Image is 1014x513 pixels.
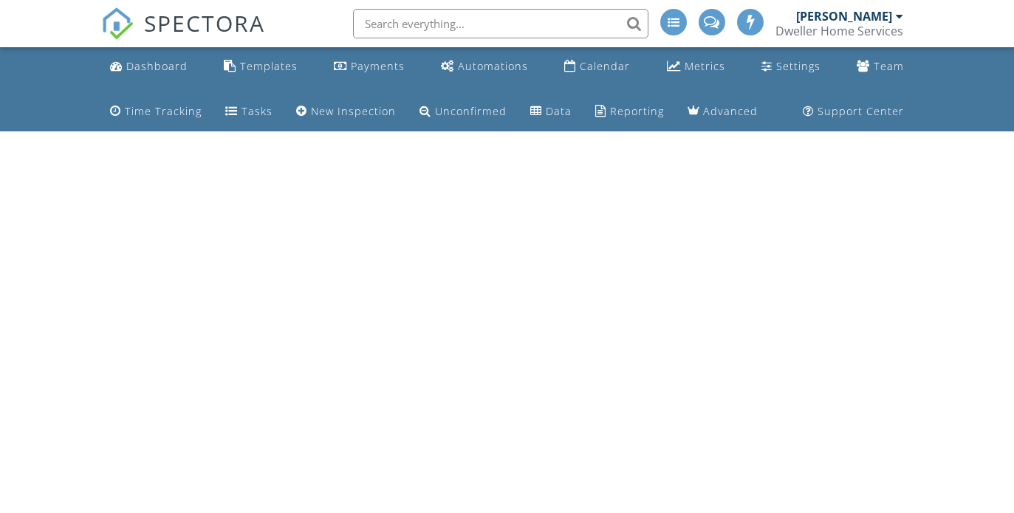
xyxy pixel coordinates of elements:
div: Time Tracking [125,104,202,118]
div: Unconfirmed [435,104,507,118]
img: The Best Home Inspection Software - Spectora [101,7,134,40]
a: Team [851,53,910,80]
input: Search everything... [353,9,648,38]
a: Data [524,98,578,125]
a: Reporting [589,98,670,125]
a: Automations (Advanced) [435,53,534,80]
div: Tasks [241,104,273,118]
span: SPECTORA [144,7,265,38]
a: Dashboard [104,53,193,80]
div: Payments [351,59,405,73]
div: Reporting [610,104,664,118]
div: Dashboard [126,59,188,73]
div: Support Center [818,104,904,118]
div: New Inspection [311,104,396,118]
div: Team [874,59,904,73]
div: Templates [240,59,298,73]
div: Settings [776,59,821,73]
div: [PERSON_NAME] [796,9,892,24]
a: Calendar [558,53,636,80]
div: Automations [458,59,528,73]
div: Calendar [580,59,630,73]
a: SPECTORA [101,20,265,51]
a: New Inspection [290,98,402,125]
a: Templates [218,53,304,80]
a: Support Center [797,98,910,125]
div: Data [546,104,572,118]
div: Metrics [685,59,725,73]
a: Unconfirmed [414,98,513,125]
a: Tasks [219,98,278,125]
a: Payments [328,53,411,80]
div: Advanced [703,104,758,118]
a: Settings [756,53,826,80]
a: Metrics [661,53,731,80]
div: Dweller Home Services [775,24,903,38]
a: Time Tracking [104,98,208,125]
a: Advanced [682,98,764,125]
